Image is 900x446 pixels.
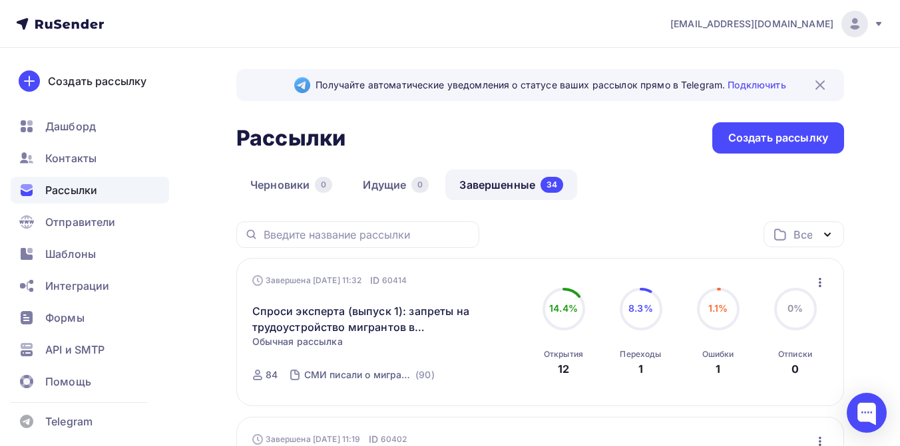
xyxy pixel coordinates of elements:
[370,274,379,287] span: ID
[670,11,884,37] a: [EMAIL_ADDRESS][DOMAIN_NAME]
[252,303,481,335] a: Спроси эксперта (выпуск 1): запреты на трудоустройство мигрантов в [GEOGRAPHIC_DATA] (ч.3)
[45,150,97,166] span: Контакты
[45,214,116,230] span: Отправители
[716,361,720,377] div: 1
[294,77,310,93] img: Telegram
[252,335,343,348] span: Обычная рассылка
[670,17,833,31] span: [EMAIL_ADDRESS][DOMAIN_NAME]
[11,145,169,171] a: Контакты
[349,169,443,200] a: Идущие0
[11,304,169,331] a: Формы
[264,227,471,242] input: Введите название рассылки
[708,302,728,314] span: 1.1%
[11,113,169,140] a: Дашборд
[369,433,378,446] span: ID
[304,368,413,382] div: СМИ писали о мигрантах (ч.3 - с 183 по 272)
[266,368,278,382] div: 84
[303,364,436,386] a: СМИ писали о мигрантах (ч.3 - с 183 по 272) (90)
[549,302,578,314] span: 14.4%
[45,342,105,358] span: API и SMTP
[236,169,346,200] a: Черновики0
[48,73,146,89] div: Создать рассылку
[315,177,332,193] div: 0
[11,209,169,235] a: Отправители
[45,413,93,429] span: Telegram
[791,361,799,377] div: 0
[236,125,345,152] h2: Рассылки
[415,368,435,382] div: (90)
[45,278,109,294] span: Интеграции
[620,349,661,360] div: Переходы
[11,241,169,267] a: Шаблоны
[793,227,812,243] div: Все
[316,78,786,92] span: Получайте автоматические уведомления о статусе ваших рассылок прямо в Telegram.
[764,221,844,247] button: Все
[45,310,85,326] span: Формы
[252,274,407,287] div: Завершена [DATE] 11:32
[382,274,407,287] span: 60414
[541,177,563,193] div: 34
[45,374,91,390] span: Помощь
[728,130,828,146] div: Создать рассылку
[45,246,96,262] span: Шаблоны
[445,169,577,200] a: Завершенные34
[45,182,97,198] span: Рассылки
[628,302,653,314] span: 8.3%
[778,349,812,360] div: Отписки
[11,177,169,203] a: Рассылки
[252,433,407,446] div: Завершена [DATE] 11:19
[787,302,803,314] span: 0%
[381,433,407,446] span: 60402
[638,361,643,377] div: 1
[411,177,429,193] div: 0
[45,118,96,134] span: Дашборд
[558,361,569,377] div: 12
[702,349,734,360] div: Ошибки
[544,349,583,360] div: Открытия
[728,79,786,90] a: Подключить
